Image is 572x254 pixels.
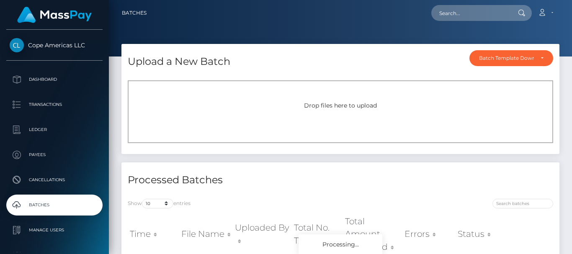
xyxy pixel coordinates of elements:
img: Cope Americas LLC [10,38,24,52]
span: Drop files here to upload [304,102,377,109]
input: Search... [431,5,510,21]
h4: Processed Batches [128,173,334,187]
input: Search batches [492,199,553,208]
p: Dashboard [10,73,99,86]
p: Transactions [10,98,99,111]
p: Payees [10,149,99,161]
p: Manage Users [10,224,99,236]
a: Transactions [6,94,103,115]
span: Cope Americas LLC [6,41,103,49]
select: Showentries [142,199,173,208]
img: MassPay Logo [17,7,92,23]
button: Batch Template Download [469,50,553,66]
h4: Upload a New Batch [128,54,230,69]
a: Manage Users [6,220,103,241]
label: Show entries [128,199,191,208]
a: Ledger [6,119,103,140]
p: Ledger [10,123,99,136]
p: Cancellations [10,174,99,186]
a: Cancellations [6,169,103,190]
a: Batches [122,4,147,22]
div: Batch Template Download [479,55,534,62]
a: Payees [6,144,103,165]
a: Dashboard [6,69,103,90]
p: Batches [10,199,99,211]
a: Batches [6,195,103,216]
